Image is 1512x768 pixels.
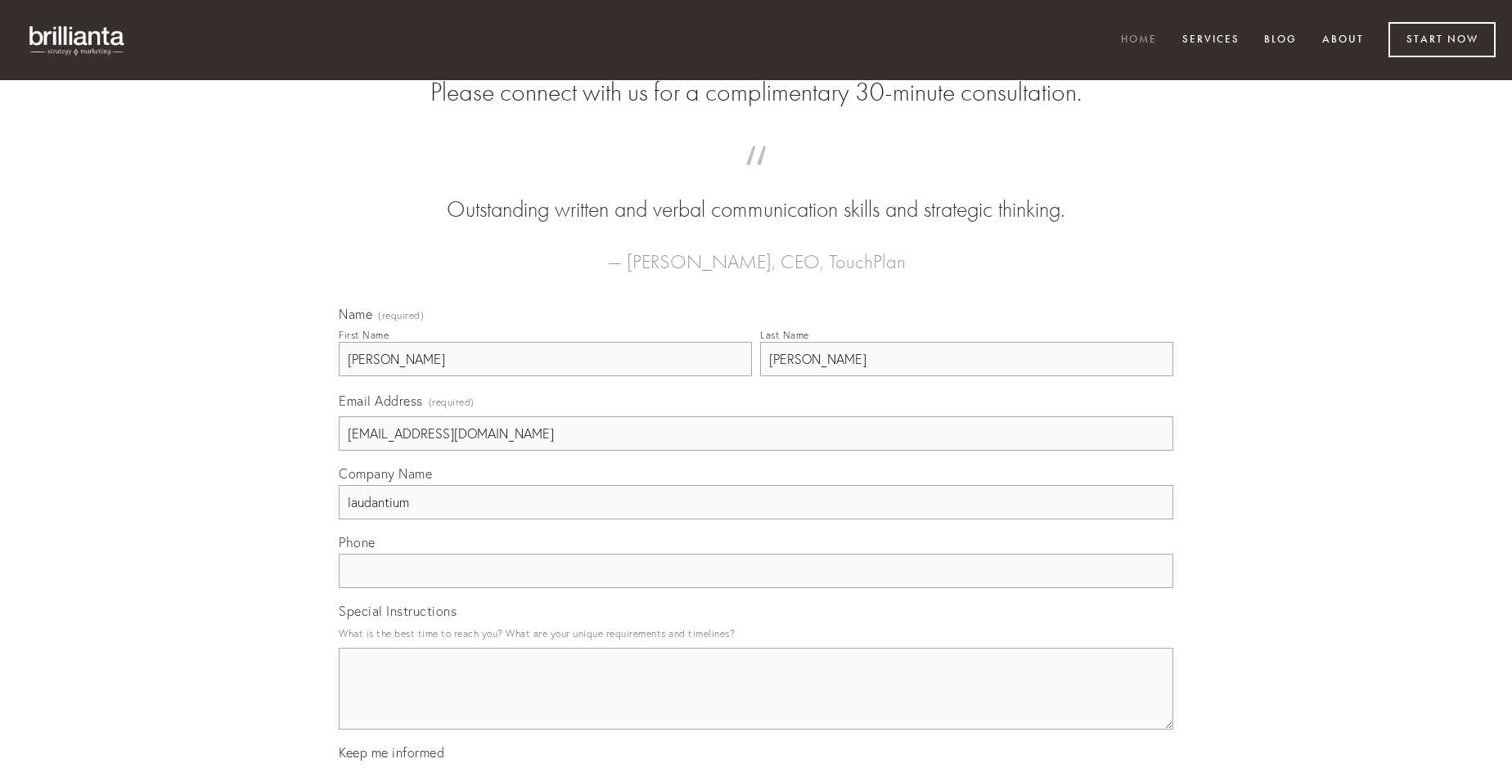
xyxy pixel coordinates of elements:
[339,393,423,409] span: Email Address
[378,311,424,321] span: (required)
[1312,27,1375,54] a: About
[1253,27,1307,54] a: Blog
[339,77,1173,108] h2: Please connect with us for a complimentary 30-minute consultation.
[339,329,389,341] div: First Name
[339,603,457,619] span: Special Instructions
[365,162,1147,194] span: “
[760,329,809,341] div: Last Name
[339,306,372,322] span: Name
[1110,27,1168,54] a: Home
[429,391,475,413] span: (required)
[339,744,444,761] span: Keep me informed
[339,465,432,482] span: Company Name
[339,622,1173,644] p: What is the best time to reach you? What are your unique requirements and timelines?
[16,16,139,64] img: brillianta - research, strategy, marketing
[1172,27,1250,54] a: Services
[365,226,1147,278] figcaption: — [PERSON_NAME], CEO, TouchPlan
[365,162,1147,226] blockquote: Outstanding written and verbal communication skills and strategic thinking.
[339,534,376,550] span: Phone
[1388,22,1496,57] a: Start Now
